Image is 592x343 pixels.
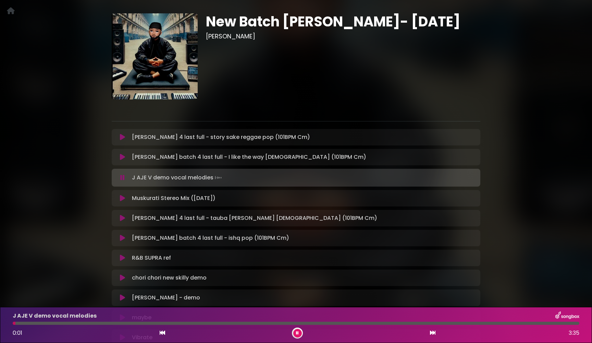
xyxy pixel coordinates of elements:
p: [PERSON_NAME] - demo [132,294,200,302]
p: [PERSON_NAME] 4 last full - story sake reggae pop (101BPM Cm) [132,133,310,141]
p: Muskurati Stereo Mix ([DATE]) [132,194,215,202]
img: songbox-logo-white.png [555,311,579,320]
p: J AJE V demo vocal melodies [13,312,97,320]
p: [PERSON_NAME] batch 4 last full - ishq pop (101BPM Cm) [132,234,289,242]
p: [PERSON_NAME] batch 4 last full - I like the way [DEMOGRAPHIC_DATA] (101BPM Cm) [132,153,366,161]
img: eH1wlhrjTzCZHtPldvEQ [112,13,198,99]
p: chori chori new skilly demo [132,274,207,282]
h1: New Batch [PERSON_NAME]- [DATE] [206,13,480,30]
img: waveform4.gif [213,173,223,182]
h3: [PERSON_NAME] [206,33,480,40]
span: 0:01 [13,329,22,337]
p: R&B SUPRA ref [132,254,171,262]
span: 3:35 [569,329,579,337]
p: J AJE V demo vocal melodies [132,173,223,182]
p: [PERSON_NAME] 4 last full - tauba [PERSON_NAME] [DEMOGRAPHIC_DATA] (101BPM Cm) [132,214,377,222]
